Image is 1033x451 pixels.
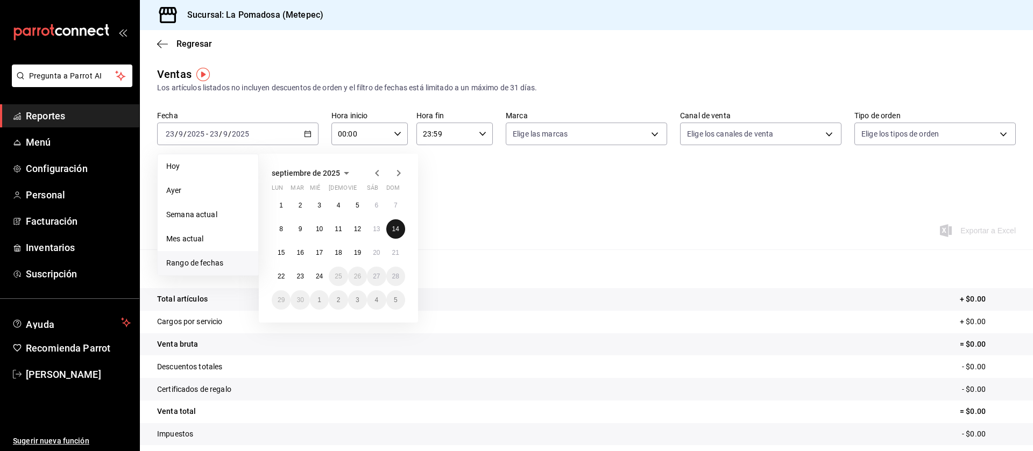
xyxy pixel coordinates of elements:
abbr: 23 de septiembre de 2025 [296,273,303,280]
abbr: 2 de septiembre de 2025 [299,202,302,209]
p: Certificados de regalo [157,384,231,395]
abbr: 10 de septiembre de 2025 [316,225,323,233]
span: Elige los tipos de orden [861,128,939,139]
button: open_drawer_menu [118,28,127,37]
p: = $0.00 [960,339,1016,350]
p: + $0.00 [960,316,1016,327]
button: 23 de septiembre de 2025 [291,267,309,286]
abbr: 19 de septiembre de 2025 [354,249,361,256]
button: 2 de octubre de 2025 [329,290,348,310]
abbr: 6 de septiembre de 2025 [374,202,378,209]
button: 17 de septiembre de 2025 [310,243,329,262]
label: Marca [506,112,667,119]
span: Facturación [26,214,131,228]
button: 20 de septiembre de 2025 [367,243,386,262]
abbr: 5 de septiembre de 2025 [356,202,359,209]
abbr: 18 de septiembre de 2025 [335,249,342,256]
span: Reportes [26,109,131,123]
abbr: 4 de octubre de 2025 [374,296,378,304]
abbr: 26 de septiembre de 2025 [354,273,361,280]
input: -- [178,130,183,138]
input: ---- [231,130,250,138]
abbr: sábado [367,184,378,196]
span: Ayer [166,185,250,196]
div: Ventas [157,66,192,82]
abbr: lunes [272,184,283,196]
button: 7 de septiembre de 2025 [386,196,405,215]
button: 4 de octubre de 2025 [367,290,386,310]
abbr: 1 de octubre de 2025 [317,296,321,304]
button: 28 de septiembre de 2025 [386,267,405,286]
abbr: 20 de septiembre de 2025 [373,249,380,256]
abbr: 11 de septiembre de 2025 [335,225,342,233]
button: 1 de septiembre de 2025 [272,196,291,215]
abbr: 1 de septiembre de 2025 [279,202,283,209]
button: 19 de septiembre de 2025 [348,243,367,262]
button: 14 de septiembre de 2025 [386,219,405,239]
abbr: 24 de septiembre de 2025 [316,273,323,280]
abbr: 30 de septiembre de 2025 [296,296,303,304]
span: Suscripción [26,267,131,281]
p: - $0.00 [962,384,1016,395]
button: 2 de septiembre de 2025 [291,196,309,215]
button: 6 de septiembre de 2025 [367,196,386,215]
abbr: 3 de septiembre de 2025 [317,202,321,209]
button: 3 de septiembre de 2025 [310,196,329,215]
button: 24 de septiembre de 2025 [310,267,329,286]
span: Elige las marcas [513,128,568,139]
button: 30 de septiembre de 2025 [291,290,309,310]
abbr: 22 de septiembre de 2025 [278,273,285,280]
p: + $0.00 [960,293,1016,305]
span: / [183,130,187,138]
button: 3 de octubre de 2025 [348,290,367,310]
abbr: 7 de septiembre de 2025 [394,202,398,209]
button: 5 de septiembre de 2025 [348,196,367,215]
label: Hora fin [416,112,493,119]
abbr: 9 de septiembre de 2025 [299,225,302,233]
span: Mes actual [166,233,250,245]
abbr: domingo [386,184,400,196]
input: ---- [187,130,205,138]
button: 12 de septiembre de 2025 [348,219,367,239]
button: 9 de septiembre de 2025 [291,219,309,239]
button: 10 de septiembre de 2025 [310,219,329,239]
input: -- [165,130,175,138]
button: 4 de septiembre de 2025 [329,196,348,215]
abbr: 8 de septiembre de 2025 [279,225,283,233]
input: -- [223,130,228,138]
abbr: 3 de octubre de 2025 [356,296,359,304]
span: Configuración [26,161,131,176]
button: 13 de septiembre de 2025 [367,219,386,239]
button: 15 de septiembre de 2025 [272,243,291,262]
span: Menú [26,135,131,149]
button: 25 de septiembre de 2025 [329,267,348,286]
p: - $0.00 [962,428,1016,440]
p: Cargos por servicio [157,316,223,327]
button: 16 de septiembre de 2025 [291,243,309,262]
button: 22 de septiembre de 2025 [272,267,291,286]
abbr: 12 de septiembre de 2025 [354,225,361,233]
abbr: 27 de septiembre de 2025 [373,273,380,280]
abbr: 13 de septiembre de 2025 [373,225,380,233]
abbr: jueves [329,184,392,196]
button: 8 de septiembre de 2025 [272,219,291,239]
label: Fecha [157,112,319,119]
p: Impuestos [157,428,193,440]
p: = $0.00 [960,406,1016,417]
abbr: 21 de septiembre de 2025 [392,249,399,256]
span: Inventarios [26,240,131,255]
label: Tipo de orden [854,112,1016,119]
span: / [175,130,178,138]
button: 18 de septiembre de 2025 [329,243,348,262]
abbr: 2 de octubre de 2025 [337,296,341,304]
button: 1 de octubre de 2025 [310,290,329,310]
abbr: miércoles [310,184,320,196]
span: Rango de fechas [166,257,250,269]
abbr: 16 de septiembre de 2025 [296,249,303,256]
p: - $0.00 [962,361,1016,373]
span: [PERSON_NAME] [26,367,131,382]
span: Recomienda Parrot [26,341,131,355]
span: / [228,130,231,138]
p: Descuentos totales [157,361,222,373]
button: 26 de septiembre de 2025 [348,267,367,286]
